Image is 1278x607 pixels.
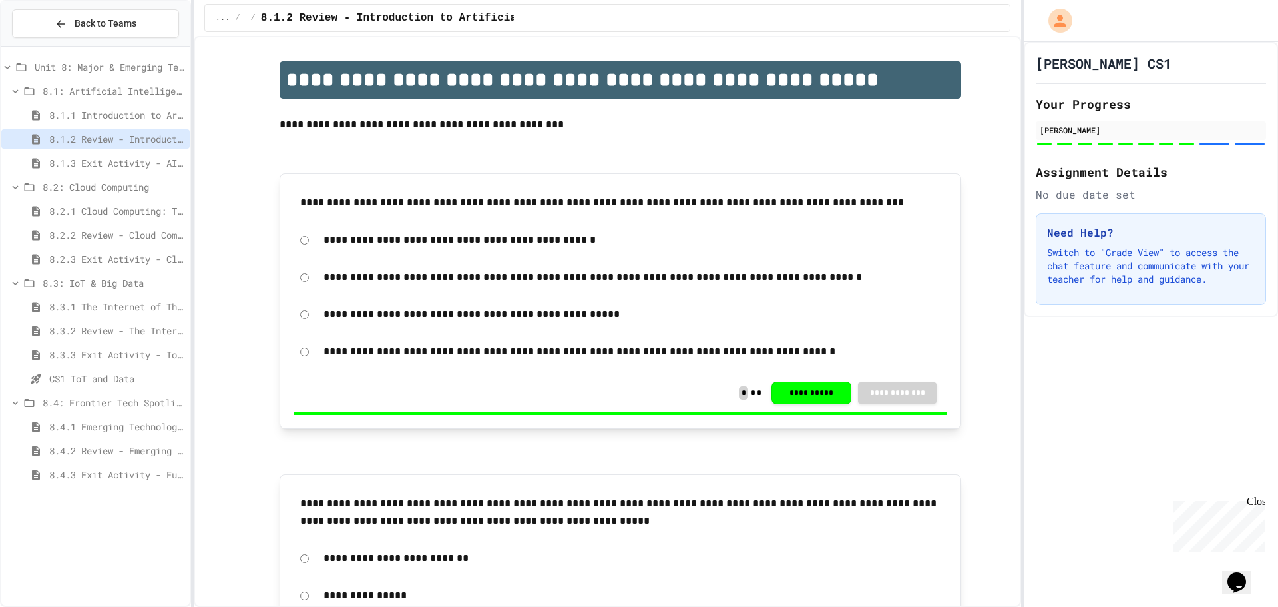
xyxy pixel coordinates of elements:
span: 8.1.2 Review - Introduction to Artificial Intelligence [261,10,606,26]
span: 8.2.2 Review - Cloud Computing [49,228,184,242]
button: Back to Teams [12,9,179,38]
span: 8.2: Cloud Computing [43,180,184,194]
iframe: chat widget [1168,496,1265,552]
span: 8.1.1 Introduction to Artificial Intelligence [49,108,184,122]
span: Unit 8: Major & Emerging Technologies [35,60,184,74]
span: 8.4: Frontier Tech Spotlight [43,396,184,410]
span: 8.3: IoT & Big Data [43,276,184,290]
span: 8.1: Artificial Intelligence Basics [43,84,184,98]
span: 8.2.1 Cloud Computing: Transforming the Digital World [49,204,184,218]
span: ... [216,13,230,23]
span: Back to Teams [75,17,136,31]
span: 8.2.3 Exit Activity - Cloud Service Detective [49,252,184,266]
div: Chat with us now!Close [5,5,92,85]
span: / [235,13,240,23]
span: 8.1.2 Review - Introduction to Artificial Intelligence [49,132,184,146]
span: CS1 IoT and Data [49,372,184,386]
div: My Account [1034,5,1076,36]
span: 8.4.1 Emerging Technologies: Shaping Our Digital Future [49,420,184,434]
div: [PERSON_NAME] [1040,124,1262,136]
h1: [PERSON_NAME] CS1 [1036,54,1171,73]
h3: Need Help? [1047,225,1255,241]
p: Switch to "Grade View" to access the chat feature and communicate with your teacher for help and ... [1047,246,1255,286]
span: 8.4.3 Exit Activity - Future Tech Challenge [49,468,184,482]
h2: Assignment Details [1036,163,1266,181]
span: 8.3.1 The Internet of Things and Big Data: Our Connected Digital World [49,300,184,314]
div: No due date set [1036,187,1266,203]
iframe: chat widget [1222,554,1265,594]
h2: Your Progress [1036,95,1266,113]
span: 8.3.2 Review - The Internet of Things and Big Data [49,324,184,338]
span: 8.3.3 Exit Activity - IoT Data Detective Challenge [49,348,184,362]
span: / [251,13,256,23]
span: 8.1.3 Exit Activity - AI Detective [49,156,184,170]
span: 8.4.2 Review - Emerging Technologies: Shaping Our Digital Future [49,444,184,458]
